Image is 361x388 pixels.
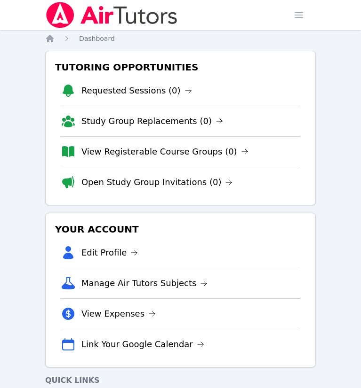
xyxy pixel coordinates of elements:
a: Dashboard [79,34,115,43]
h4: Quick Links [45,375,316,386]
a: Link Your Google Calendar [81,338,204,351]
a: View Registerable Course Groups (0) [81,145,249,158]
h3: Your Account [53,221,308,238]
a: Open Study Group Invitations (0) [81,176,233,189]
h3: Tutoring Opportunities [53,59,308,76]
a: Requested Sessions (0) [81,84,192,97]
a: Edit Profile [81,246,138,259]
a: View Expenses [81,307,156,320]
a: Manage Air Tutors Subjects [81,277,208,290]
a: Study Group Replacements (0) [81,115,223,128]
img: Air Tutors [45,2,178,28]
span: Dashboard [79,35,115,42]
nav: Breadcrumb [45,34,316,43]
